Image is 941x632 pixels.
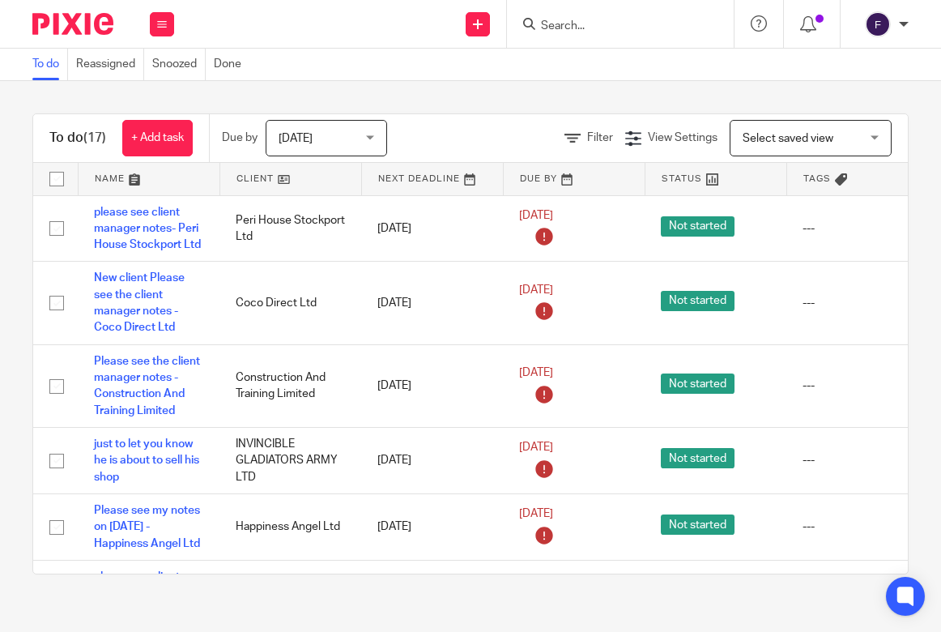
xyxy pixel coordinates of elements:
[361,262,503,344] td: [DATE]
[661,515,734,535] span: Not started
[94,438,199,483] a: just to let you know he is about to sell his shop
[361,493,503,560] td: [DATE]
[279,133,313,144] span: [DATE]
[32,49,68,80] a: To do
[865,11,891,37] img: svg%3E
[214,49,249,80] a: Done
[803,174,831,183] span: Tags
[661,291,734,311] span: Not started
[539,19,685,34] input: Search
[94,356,200,416] a: Please see the client manager notes - Construction And Training Limited
[661,374,734,394] span: Not started
[743,133,833,144] span: Select saved view
[648,132,717,143] span: View Settings
[49,130,106,147] h1: To do
[32,13,113,35] img: Pixie
[219,195,361,262] td: Peri House Stockport Ltd
[519,508,553,519] span: [DATE]
[361,344,503,427] td: [DATE]
[122,120,193,156] a: + Add task
[519,367,553,378] span: [DATE]
[219,427,361,493] td: INVINCIBLE GLADIATORS ARMY LTD
[94,272,185,333] a: New client Please see the client manager notes - Coco Direct Ltd
[519,284,553,296] span: [DATE]
[94,505,200,549] a: Please see my notes on [DATE] - Happiness Angel Ltd
[519,210,553,221] span: [DATE]
[94,207,201,251] a: please see client manager notes- Peri House Stockport Ltd
[219,493,361,560] td: Happiness Angel Ltd
[361,560,503,626] td: [DATE]
[661,216,734,237] span: Not started
[152,49,206,80] a: Snoozed
[94,571,180,616] a: please see client manager notes - Paritah Ltd
[661,448,734,468] span: Not started
[361,427,503,493] td: [DATE]
[219,560,361,626] td: Paritah Ltd
[361,195,503,262] td: [DATE]
[83,131,106,144] span: (17)
[219,344,361,427] td: Construction And Training Limited
[519,442,553,453] span: [DATE]
[222,130,258,146] p: Due by
[219,262,361,344] td: Coco Direct Ltd
[76,49,144,80] a: Reassigned
[587,132,613,143] span: Filter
